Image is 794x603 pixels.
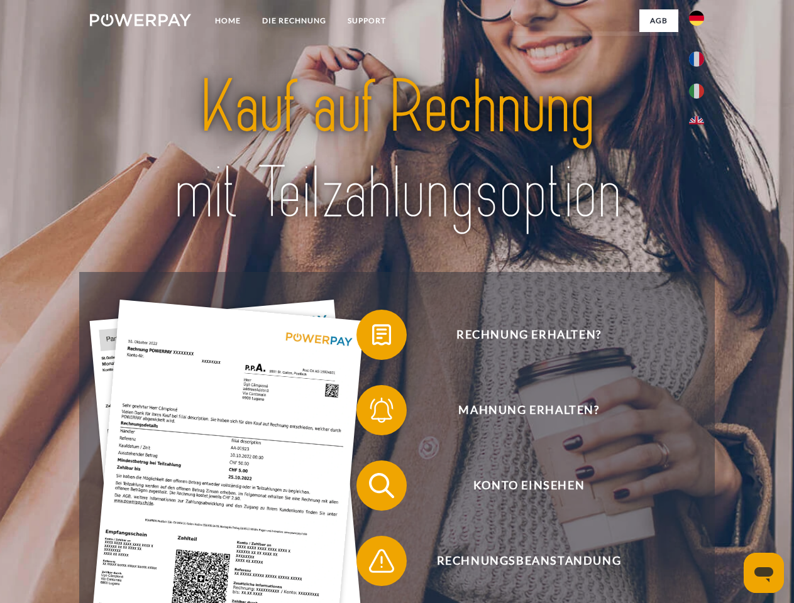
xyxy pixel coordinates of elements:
[366,394,397,426] img: qb_bell.svg
[366,470,397,501] img: qb_search.svg
[120,60,674,241] img: title-powerpay_de.svg
[375,460,683,511] span: Konto einsehen
[375,310,683,360] span: Rechnung erhalten?
[689,52,704,67] img: fr
[337,9,397,32] a: SUPPORT
[375,536,683,586] span: Rechnungsbeanstandung
[366,545,397,577] img: qb_warning.svg
[689,116,704,131] img: en
[509,31,678,54] a: AGB (Kauf auf Rechnung)
[375,385,683,435] span: Mahnung erhalten?
[366,319,397,350] img: qb_bill.svg
[744,553,784,593] iframe: Schaltfläche zum Öffnen des Messaging-Fensters
[356,310,683,360] button: Rechnung erhalten?
[689,84,704,99] img: it
[356,460,683,511] button: Konto einsehen
[356,385,683,435] button: Mahnung erhalten?
[251,9,337,32] a: DIE RECHNUNG
[90,14,191,26] img: logo-powerpay-white.svg
[204,9,251,32] a: Home
[689,11,704,26] img: de
[639,9,678,32] a: agb
[356,536,683,586] button: Rechnungsbeanstandung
